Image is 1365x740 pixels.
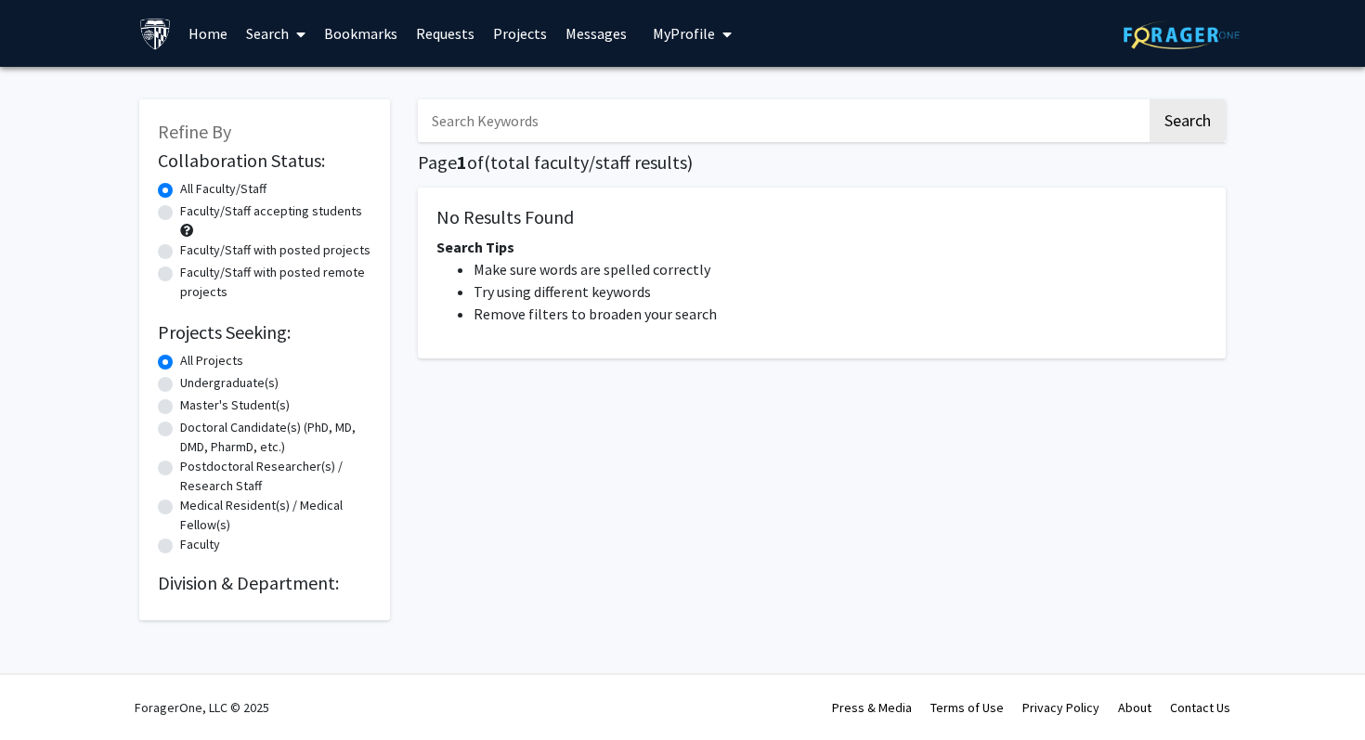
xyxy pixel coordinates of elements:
[158,120,231,143] span: Refine By
[180,396,290,415] label: Master's Student(s)
[457,150,467,174] span: 1
[180,263,371,302] label: Faculty/Staff with posted remote projects
[474,258,1207,280] li: Make sure words are spelled correctly
[158,572,371,594] h2: Division & Department:
[180,373,279,393] label: Undergraduate(s)
[180,201,362,221] label: Faculty/Staff accepting students
[418,151,1226,174] h1: Page of ( total faculty/staff results)
[418,377,1226,420] nav: Page navigation
[139,18,172,50] img: Johns Hopkins University Logo
[832,699,912,716] a: Press & Media
[1170,699,1230,716] a: Contact Us
[474,280,1207,303] li: Try using different keywords
[237,1,315,66] a: Search
[436,206,1207,228] h5: No Results Found
[407,1,484,66] a: Requests
[180,496,371,535] label: Medical Resident(s) / Medical Fellow(s)
[180,535,220,554] label: Faculty
[180,179,266,199] label: All Faculty/Staff
[1124,20,1240,49] img: ForagerOne Logo
[1022,699,1099,716] a: Privacy Policy
[1150,99,1226,142] button: Search
[556,1,636,66] a: Messages
[315,1,407,66] a: Bookmarks
[484,1,556,66] a: Projects
[179,1,237,66] a: Home
[180,457,371,496] label: Postdoctoral Researcher(s) / Research Staff
[653,24,715,43] span: My Profile
[180,418,371,457] label: Doctoral Candidate(s) (PhD, MD, DMD, PharmD, etc.)
[180,351,243,370] label: All Projects
[436,238,514,256] span: Search Tips
[180,240,370,260] label: Faculty/Staff with posted projects
[418,99,1147,142] input: Search Keywords
[930,699,1004,716] a: Terms of Use
[158,149,371,172] h2: Collaboration Status:
[474,303,1207,325] li: Remove filters to broaden your search
[1118,699,1151,716] a: About
[158,321,371,344] h2: Projects Seeking:
[135,675,269,740] div: ForagerOne, LLC © 2025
